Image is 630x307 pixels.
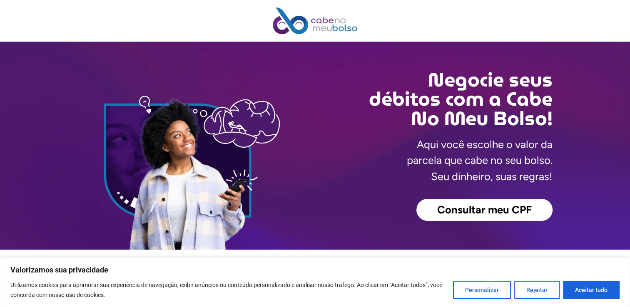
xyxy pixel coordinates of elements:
[407,136,553,184] p: Aqui você escolhe o valor da parcela que cabe no seu bolso. Seu dinheiro, suas regras!
[10,265,620,275] p: Valorizamos sua privacidade
[437,205,532,215] span: Consultar meu CPF
[563,281,620,299] button: Aceitar tudo
[416,199,553,221] a: Consultar meu CPF
[453,281,511,299] button: Personalizar
[273,7,358,34] img: Cabe no Meu Bolso
[10,280,447,300] p: Utilizamos cookies para aprimorar sua experiência de navegação, exibir anúncios ou conteúdo perso...
[514,281,560,299] button: Rejeitar
[315,70,553,128] h2: Negocie seus débitos com a Cabe No Meu Bolso!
